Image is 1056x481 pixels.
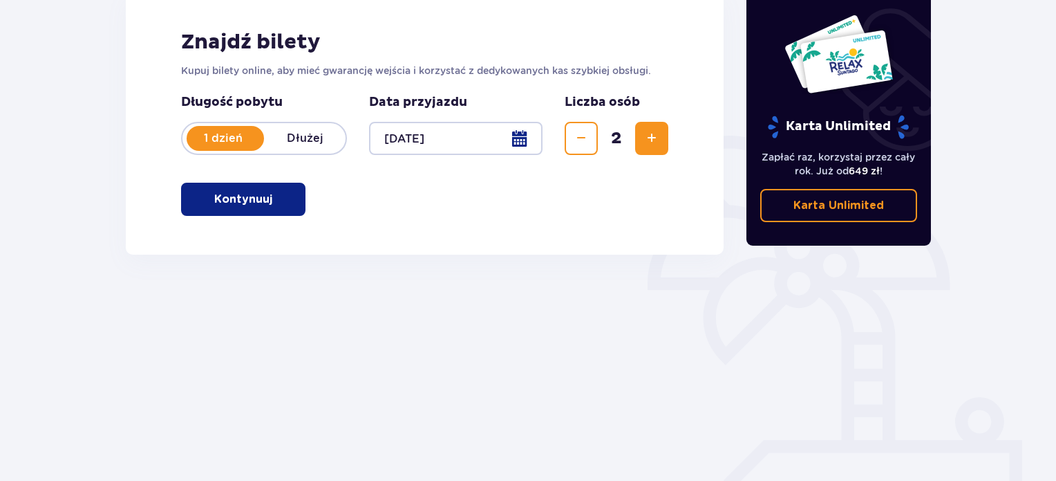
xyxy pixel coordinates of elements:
span: 2 [601,128,632,149]
p: 1 dzień [182,131,264,146]
span: 649 zł [849,165,880,176]
p: Karta Unlimited [766,115,910,139]
button: Zwiększ [635,122,668,155]
p: Kupuj bilety online, aby mieć gwarancję wejścia i korzystać z dedykowanych kas szybkiej obsługi. [181,64,668,78]
h2: Znajdź bilety [181,29,668,55]
button: Kontynuuj [181,183,305,216]
p: Dłużej [264,131,346,146]
p: Liczba osób [565,94,640,111]
p: Data przyjazdu [369,94,467,111]
button: Zmniejsz [565,122,598,155]
p: Karta Unlimited [793,198,884,213]
img: Dwie karty całoroczne do Suntago z napisem 'UNLIMITED RELAX', na białym tle z tropikalnymi liśćmi... [784,14,894,94]
p: Zapłać raz, korzystaj przez cały rok. Już od ! [760,150,918,178]
a: Karta Unlimited [760,189,918,222]
p: Kontynuuj [214,192,272,207]
p: Długość pobytu [181,94,347,111]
